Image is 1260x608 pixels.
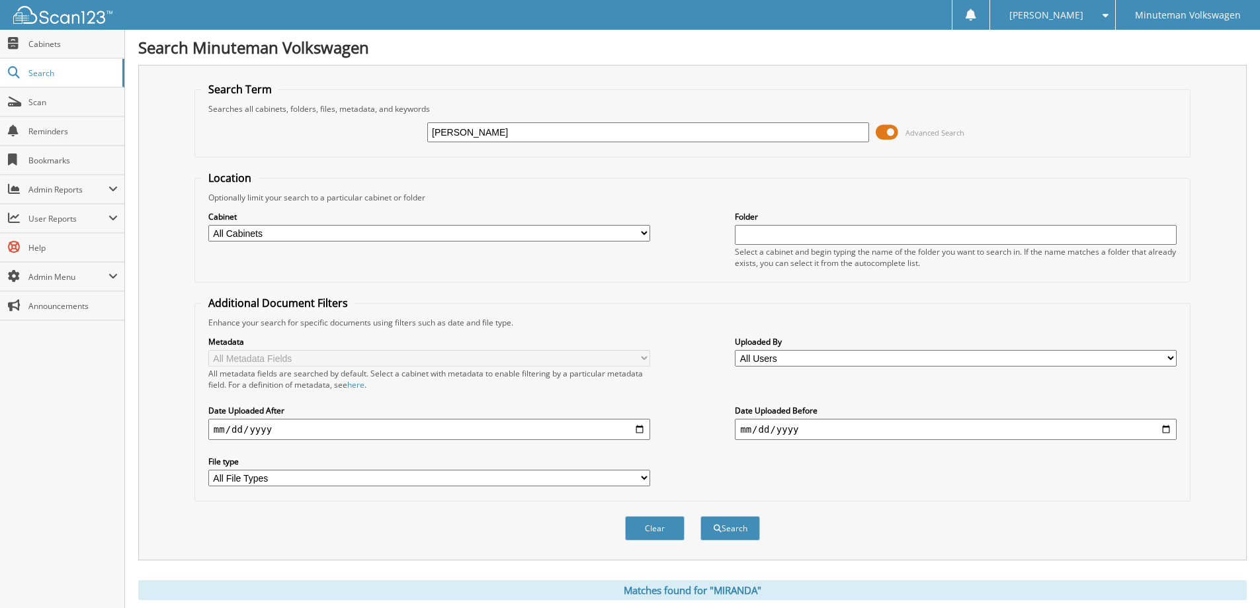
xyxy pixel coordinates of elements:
[28,97,118,108] span: Scan
[28,213,108,224] span: User Reports
[735,211,1177,222] label: Folder
[28,184,108,195] span: Admin Reports
[1135,11,1241,19] span: Minuteman Volkswagen
[347,379,364,390] a: here
[735,246,1177,269] div: Select a cabinet and begin typing the name of the folder you want to search in. If the name match...
[202,103,1183,114] div: Searches all cabinets, folders, files, metadata, and keywords
[735,405,1177,416] label: Date Uploaded Before
[208,368,650,390] div: All metadata fields are searched by default. Select a cabinet with metadata to enable filtering b...
[28,126,118,137] span: Reminders
[28,300,118,312] span: Announcements
[202,82,278,97] legend: Search Term
[208,405,650,416] label: Date Uploaded After
[208,336,650,347] label: Metadata
[208,456,650,467] label: File type
[700,516,760,541] button: Search
[202,171,258,185] legend: Location
[905,128,964,138] span: Advanced Search
[138,36,1247,58] h1: Search Minuteman Volkswagen
[625,516,685,541] button: Clear
[28,67,116,79] span: Search
[202,296,355,310] legend: Additional Document Filters
[202,192,1183,203] div: Optionally limit your search to a particular cabinet or folder
[13,6,112,24] img: scan123-logo-white.svg
[28,271,108,282] span: Admin Menu
[735,419,1177,440] input: end
[208,211,650,222] label: Cabinet
[138,580,1247,600] div: Matches found for "MIRANDA"
[1009,11,1083,19] span: [PERSON_NAME]
[208,419,650,440] input: start
[28,155,118,166] span: Bookmarks
[28,242,118,253] span: Help
[202,317,1183,328] div: Enhance your search for specific documents using filters such as date and file type.
[735,336,1177,347] label: Uploaded By
[28,38,118,50] span: Cabinets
